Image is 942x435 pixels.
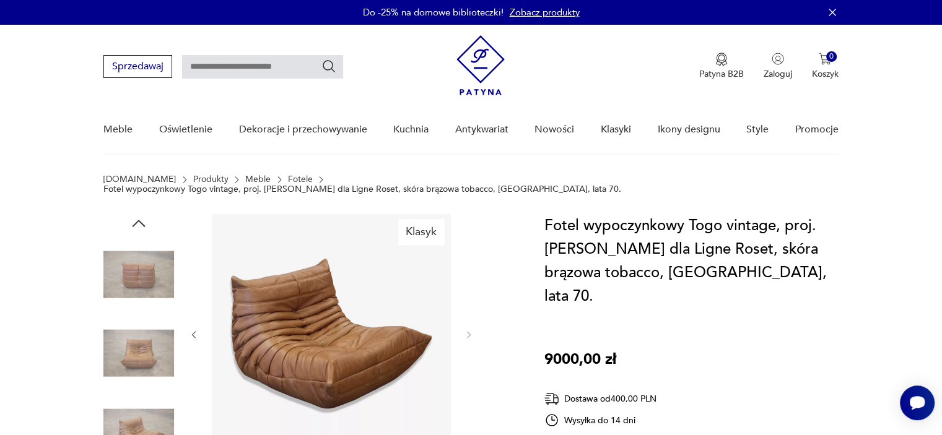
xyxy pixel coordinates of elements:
[193,174,229,184] a: Produkty
[510,6,580,19] a: Zobacz produkty
[103,184,621,194] p: Fotel wypoczynkowy Togo vintage, proj. [PERSON_NAME] dla Ligne Roset, skóra brązowa tobacco, [GEO...
[544,348,616,371] p: 9000,00 zł
[764,68,792,80] p: Zaloguj
[238,106,367,153] a: Dekoracje i przechowywanie
[544,413,656,428] div: Wysyłka do 14 dni
[764,53,792,80] button: Zaloguj
[812,53,839,80] button: 0Koszyk
[393,106,429,153] a: Kuchnia
[795,106,839,153] a: Promocje
[772,53,784,65] img: Ikonka użytkownika
[812,68,839,80] p: Koszyk
[826,51,837,62] div: 0
[601,106,631,153] a: Klasyki
[746,106,769,153] a: Style
[544,391,559,407] img: Ikona dostawy
[544,214,839,308] h1: Fotel wypoczynkowy Togo vintage, proj. [PERSON_NAME] dla Ligne Roset, skóra brązowa tobacco, [GEO...
[699,53,744,80] a: Ikona medaluPatyna B2B
[544,391,656,407] div: Dostawa od 400,00 PLN
[103,174,176,184] a: [DOMAIN_NAME]
[456,35,505,95] img: Patyna - sklep z meblami i dekoracjami vintage
[699,68,744,80] p: Patyna B2B
[103,106,133,153] a: Meble
[103,239,174,309] img: Zdjęcie produktu Fotel wypoczynkowy Togo vintage, proj. M. Ducaroy dla Ligne Roset, skóra brązowa...
[288,174,313,184] a: Fotele
[398,219,444,245] div: Klasyk
[455,106,508,153] a: Antykwariat
[657,106,720,153] a: Ikony designu
[900,385,935,420] iframe: Smartsupp widget button
[819,53,831,65] img: Ikona koszyka
[715,53,728,66] img: Ikona medalu
[245,174,271,184] a: Meble
[159,106,212,153] a: Oświetlenie
[321,59,336,74] button: Szukaj
[363,6,504,19] p: Do -25% na domowe biblioteczki!
[534,106,574,153] a: Nowości
[103,318,174,389] img: Zdjęcie produktu Fotel wypoczynkowy Togo vintage, proj. M. Ducaroy dla Ligne Roset, skóra brązowa...
[103,63,172,72] a: Sprzedawaj
[699,53,744,80] button: Patyna B2B
[103,55,172,78] button: Sprzedawaj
